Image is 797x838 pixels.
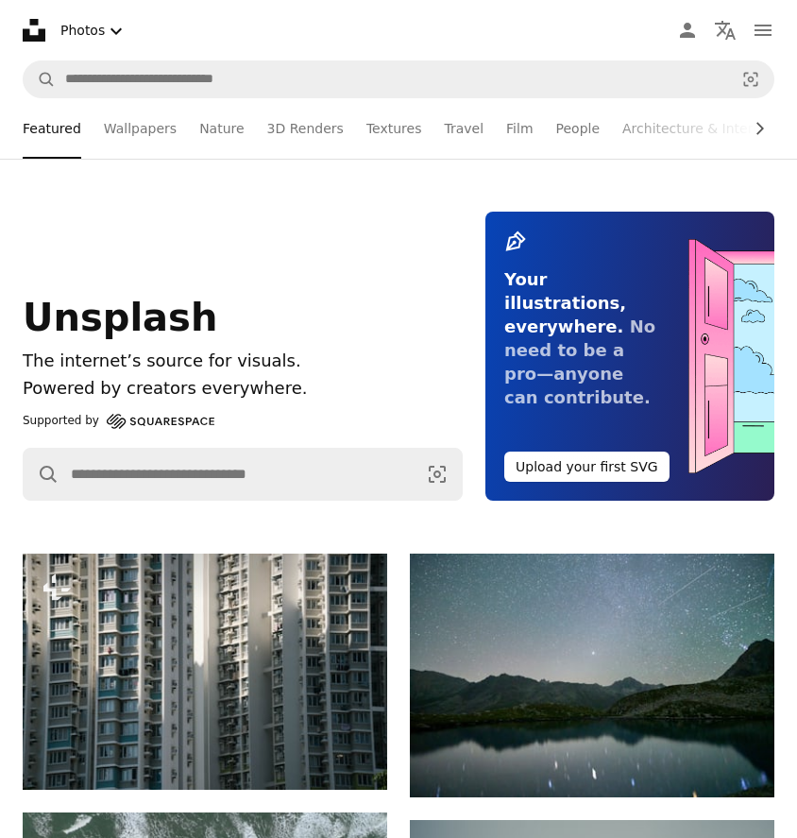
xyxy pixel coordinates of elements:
button: Visual search [728,61,773,97]
button: scroll list to the right [742,110,774,147]
a: Tall apartment buildings with many windows and balconies. [23,662,387,679]
button: Menu [744,11,782,49]
span: Unsplash [23,296,217,339]
a: 3D Renders [267,98,344,159]
a: People [556,98,601,159]
img: Starry night sky over a calm mountain lake [410,554,774,797]
a: Starry night sky over a calm mountain lake [410,666,774,683]
a: Nature [199,98,244,159]
button: Visual search [413,449,462,500]
a: Home — Unsplash [23,19,45,42]
form: Find visuals sitewide [23,448,463,501]
a: Textures [366,98,422,159]
p: Powered by creators everywhere. [23,375,463,402]
button: Upload your first SVG [504,452,670,482]
a: Travel [444,98,483,159]
form: Find visuals sitewide [23,60,774,98]
a: Architecture & Interiors [622,98,777,159]
button: Select asset type [53,11,135,50]
button: Search Unsplash [24,449,59,500]
h1: The internet’s source for visuals. [23,348,463,375]
img: Tall apartment buildings with many windows and balconies. [23,554,387,790]
button: Search Unsplash [24,61,56,97]
span: Your illustrations, everywhere. [504,269,626,336]
a: Wallpapers [104,98,177,159]
a: Log in / Sign up [669,11,706,49]
button: Language [706,11,744,49]
a: Supported by [23,410,214,433]
a: Film [506,98,533,159]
